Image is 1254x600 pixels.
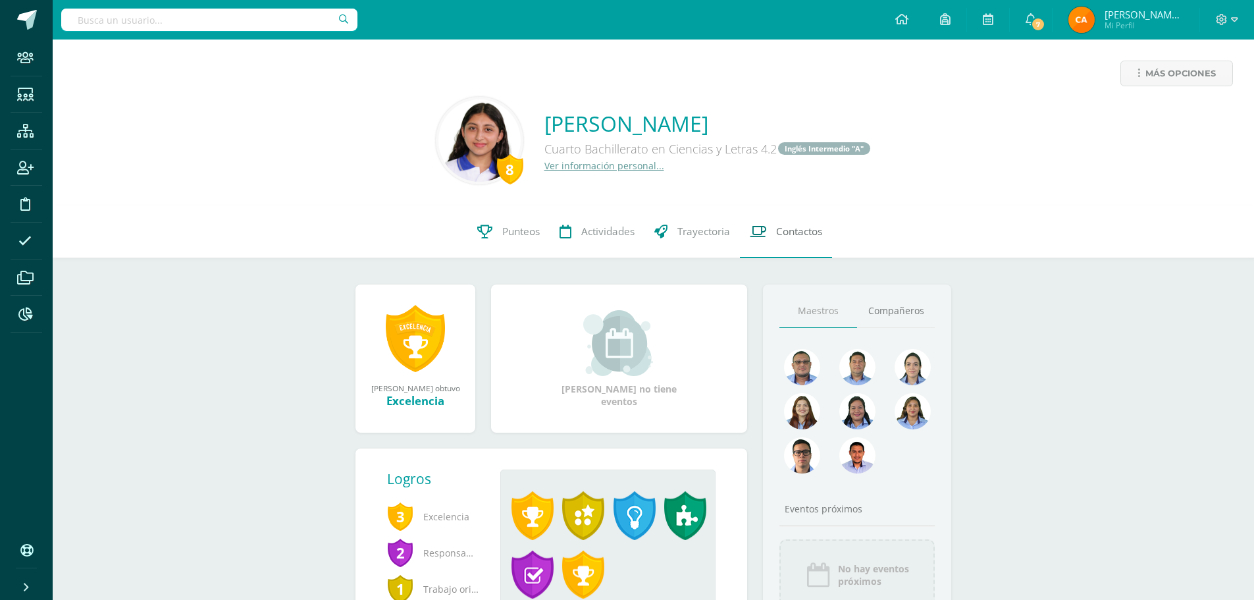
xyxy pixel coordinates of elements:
[387,499,479,535] span: Excelencia
[550,205,644,258] a: Actividades
[740,205,832,258] a: Contactos
[895,349,931,385] img: 375aecfb130304131abdbe7791f44736.png
[644,205,740,258] a: Trayectoria
[369,393,462,408] div: Excelencia
[784,349,820,385] img: 99962f3fa423c9b8099341731b303440.png
[838,562,909,587] span: No hay eventos próximos
[805,562,831,588] img: event_icon.png
[502,225,540,238] span: Punteos
[1120,61,1233,86] a: Más opciones
[544,138,872,159] div: Cuarto Bachillerato en Ciencias y Letras 4.2
[857,294,935,328] a: Compañeros
[387,501,413,532] span: 3
[387,535,479,571] span: Responsabilidad
[387,470,490,488] div: Logros
[544,159,664,172] a: Ver información personal...
[839,437,875,474] img: cc0c97458428ff7fb5cd31c6f23e5075.png
[1105,8,1184,21] span: [PERSON_NAME] Santiago [PERSON_NAME]
[1105,20,1184,31] span: Mi Perfil
[497,154,523,184] div: 8
[779,503,935,515] div: Eventos próximos
[839,393,875,429] img: 4a7f7f1a360f3d8e2a3425f4c4febaf9.png
[778,142,870,155] a: Inglés Intermedio "A"
[544,109,872,138] a: [PERSON_NAME]
[554,310,685,408] div: [PERSON_NAME] no tiene eventos
[1145,61,1216,86] span: Más opciones
[784,437,820,474] img: b3275fa016b95109afc471d3b448d7ac.png
[784,393,820,429] img: a9adb280a5deb02de052525b0213cdb9.png
[839,349,875,385] img: 2ac039123ac5bd71a02663c3aa063ac8.png
[581,225,635,238] span: Actividades
[1068,7,1095,33] img: af9f1233f962730253773e8543f9aabb.png
[1031,17,1045,32] span: 7
[583,310,655,376] img: event_small.png
[779,294,857,328] a: Maestros
[677,225,730,238] span: Trayectoria
[61,9,357,31] input: Busca un usuario...
[438,99,521,182] img: 88faf59332dbc0126ae2f7bf65fbd4f8.png
[467,205,550,258] a: Punteos
[776,225,822,238] span: Contactos
[387,537,413,568] span: 2
[369,383,462,393] div: [PERSON_NAME] obtuvo
[895,393,931,429] img: 72fdff6db23ea16c182e3ba03ce826f1.png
